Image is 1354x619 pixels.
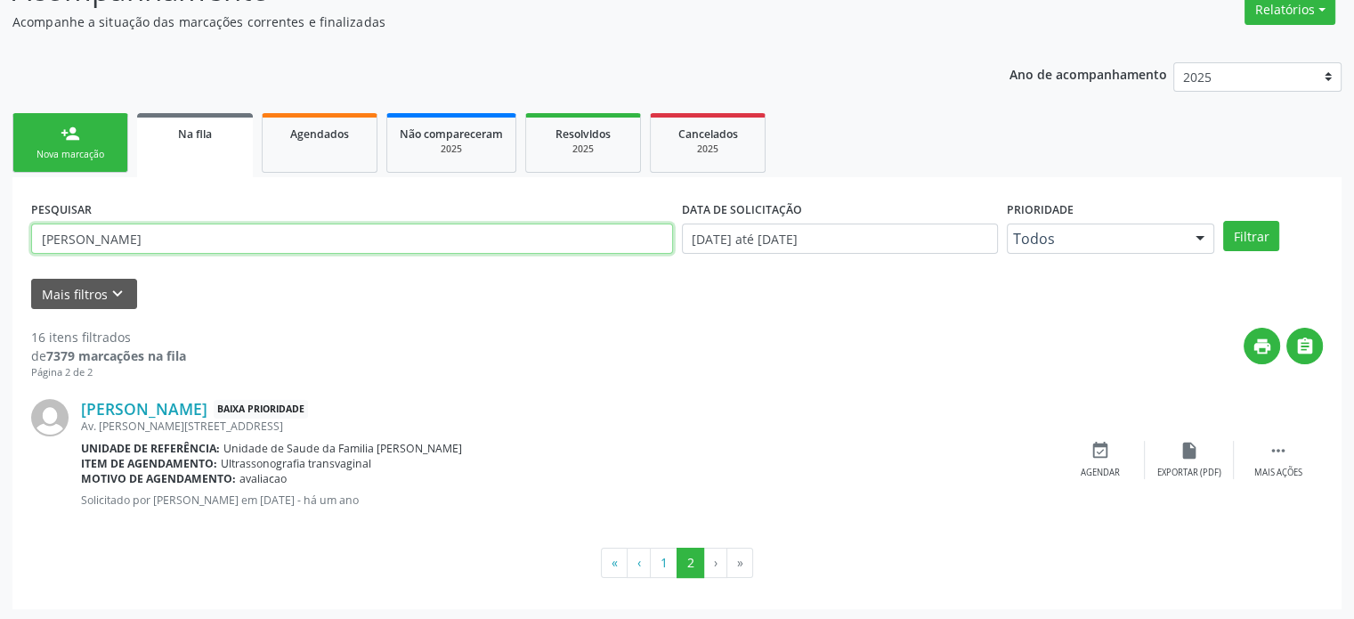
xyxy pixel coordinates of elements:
[677,548,704,578] button: Go to page 2
[682,196,802,224] label: DATA DE SOLICITAÇÃO
[31,196,92,224] label: PESQUISAR
[31,328,186,346] div: 16 itens filtrados
[1090,441,1110,460] i: event_available
[1013,230,1179,248] span: Todos
[1180,441,1199,460] i: insert_drive_file
[12,12,943,31] p: Acompanhe a situação das marcações correntes e finalizadas
[31,365,186,380] div: Página 2 de 2
[539,143,628,156] div: 2025
[223,441,462,456] span: Unidade de Saude da Familia [PERSON_NAME]
[81,493,1056,508] p: Solicitado por [PERSON_NAME] em [DATE] - há um ano
[290,126,349,142] span: Agendados
[1081,467,1120,479] div: Agendar
[26,148,115,161] div: Nova marcação
[1286,328,1323,364] button: 
[1223,221,1279,251] button: Filtrar
[682,224,998,254] input: Selecione um intervalo
[31,399,69,436] img: img
[1254,467,1302,479] div: Mais ações
[601,548,628,578] button: Go to first page
[1269,441,1288,460] i: 
[81,399,207,419] a: [PERSON_NAME]
[239,471,287,486] span: avaliacao
[61,124,80,143] div: person_add
[81,471,236,486] b: Motivo de agendamento:
[31,279,137,310] button: Mais filtroskeyboard_arrow_down
[1244,328,1280,364] button: print
[46,347,186,364] strong: 7379 marcações na fila
[214,400,308,419] span: Baixa Prioridade
[400,126,503,142] span: Não compareceram
[1157,467,1221,479] div: Exportar (PDF)
[1253,337,1272,356] i: print
[1009,62,1167,85] p: Ano de acompanhamento
[678,126,738,142] span: Cancelados
[81,419,1056,434] div: Av. [PERSON_NAME][STREET_ADDRESS]
[221,456,371,471] span: Ultrassonografia transvaginal
[1007,196,1074,224] label: Prioridade
[178,126,212,142] span: Na fila
[31,224,673,254] input: Nome, CNS
[108,284,127,304] i: keyboard_arrow_down
[663,143,752,156] div: 2025
[627,548,651,578] button: Go to previous page
[31,346,186,365] div: de
[81,441,220,456] b: Unidade de referência:
[31,548,1323,578] ul: Pagination
[81,456,217,471] b: Item de agendamento:
[555,126,611,142] span: Resolvidos
[1295,337,1315,356] i: 
[400,143,503,156] div: 2025
[650,548,677,578] button: Go to page 1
